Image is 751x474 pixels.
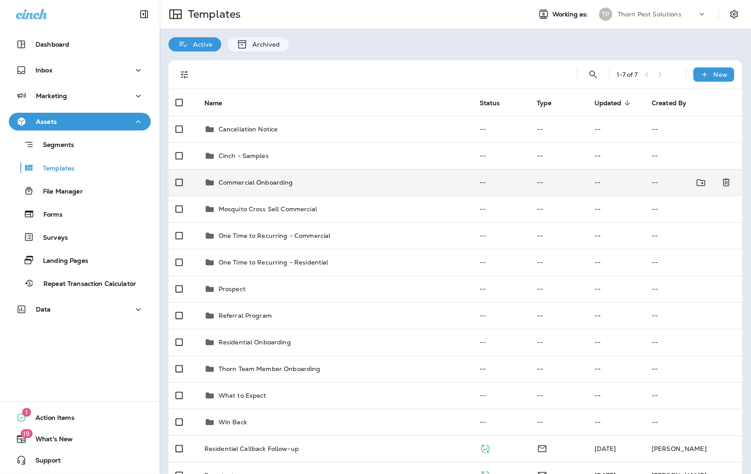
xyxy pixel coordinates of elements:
[530,276,587,302] td: --
[36,92,67,99] p: Marketing
[473,382,530,409] td: --
[36,306,51,313] p: Data
[480,99,500,107] span: Status
[473,222,530,249] td: --
[552,11,590,18] span: Working as:
[219,392,266,399] p: What to Expect
[652,99,698,107] span: Created By
[587,116,645,142] td: --
[587,222,645,249] td: --
[480,99,512,107] span: Status
[530,409,587,435] td: --
[176,66,193,83] button: Filters
[537,99,552,107] span: Type
[530,355,587,382] td: --
[587,382,645,409] td: --
[34,188,83,196] p: File Manager
[587,329,645,355] td: --
[9,300,151,318] button: Data
[473,116,530,142] td: --
[34,234,68,242] p: Surveys
[9,87,151,105] button: Marketing
[530,302,587,329] td: --
[714,71,728,78] p: New
[530,169,587,196] td: --
[204,99,234,107] span: Name
[618,11,681,18] p: Thorn Pest Solutions
[473,302,530,329] td: --
[9,135,151,154] button: Segments
[473,169,530,196] td: --
[587,196,645,222] td: --
[587,409,645,435] td: --
[645,142,742,169] td: --
[595,99,633,107] span: Updated
[717,174,735,192] button: Delete
[219,126,278,133] p: Cancellation Notice
[473,249,530,276] td: --
[35,41,69,48] p: Dashboard
[9,409,151,427] button: 1Action Items
[36,118,57,125] p: Assets
[132,5,156,23] button: Collapse Sidebar
[204,445,299,452] p: Residential Callback Follow-up
[595,445,616,453] span: Kimberly Gleason
[473,409,530,435] td: --
[9,113,151,130] button: Assets
[9,158,151,177] button: Templates
[473,196,530,222] td: --
[204,99,223,107] span: Name
[587,249,645,276] td: --
[480,444,491,452] span: Published
[22,408,31,417] span: 1
[645,382,742,409] td: --
[9,430,151,448] button: 19What's New
[645,116,742,142] td: --
[219,232,331,239] p: One Time to Recurring - Commercial
[219,312,272,319] p: Referral Program
[34,257,88,265] p: Landing Pages
[595,99,622,107] span: Updated
[9,274,151,292] button: Repeat Transaction Calculator
[219,339,291,346] p: Residential Onboarding
[473,276,530,302] td: --
[652,99,686,107] span: Created By
[537,444,548,452] span: Email
[20,429,32,438] span: 19
[9,251,151,269] button: Landing Pages
[473,355,530,382] td: --
[645,302,742,329] td: --
[9,61,151,79] button: Inbox
[645,329,742,355] td: --
[35,211,63,219] p: Forms
[645,222,742,249] td: --
[530,222,587,249] td: --
[692,174,710,192] button: Move to folder
[645,169,713,196] td: --
[587,276,645,302] td: --
[587,142,645,169] td: --
[27,414,74,425] span: Action Items
[248,41,280,48] p: Archived
[537,99,563,107] span: Type
[645,276,742,302] td: --
[530,249,587,276] td: --
[35,280,136,288] p: Repeat Transaction Calculator
[9,182,151,200] button: File Manager
[27,457,61,467] span: Support
[599,8,612,21] div: TP
[726,6,742,22] button: Settings
[530,329,587,355] td: --
[617,71,638,78] div: 1 - 7 of 7
[219,179,293,186] p: Commercial Onboarding
[219,365,321,372] p: Thorn Team Member Onboarding
[27,435,73,446] span: What's New
[219,152,269,159] p: Cinch - Samples
[9,228,151,246] button: Surveys
[34,165,74,173] p: Templates
[219,205,317,213] p: Mosquito Cross Sell Commercial
[473,329,530,355] td: --
[530,382,587,409] td: --
[645,196,742,222] td: --
[645,435,742,462] td: [PERSON_NAME]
